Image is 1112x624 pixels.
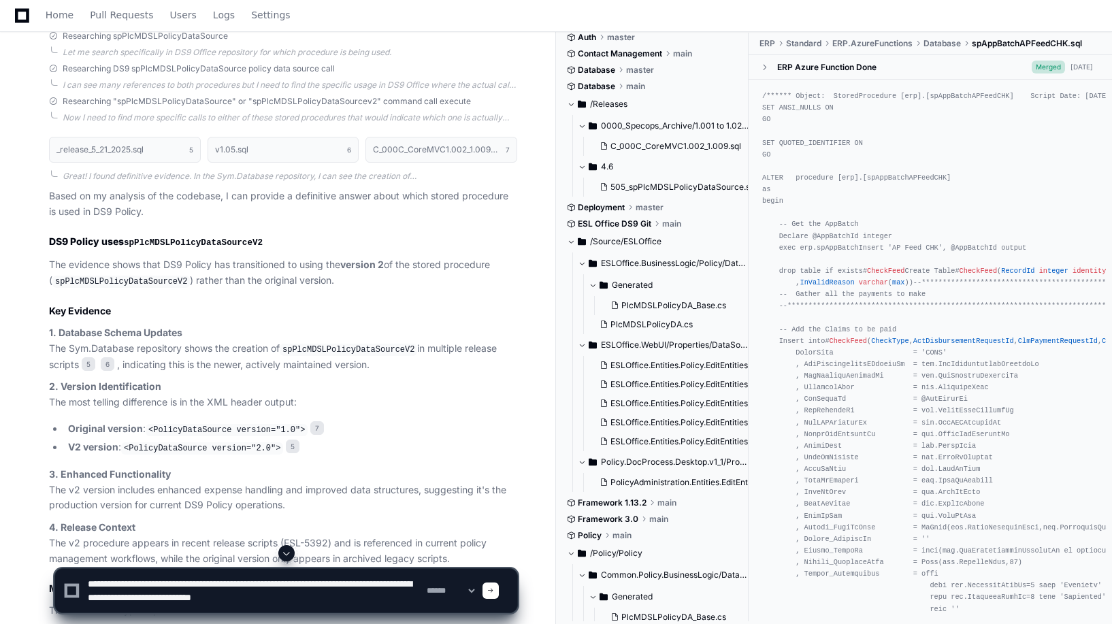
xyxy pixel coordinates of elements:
[215,146,248,154] h1: v1.05.sql
[49,325,517,372] p: The Sym.Database repository shows the creation of in multiple release scripts , indicating this i...
[871,337,909,345] span: CheckType
[589,454,597,470] svg: Directory
[64,440,517,456] li: :
[578,81,615,92] span: Database
[578,48,662,59] span: Contact Management
[605,296,741,315] button: PlcMDSLPolicyDA_Base.cs
[960,267,997,275] span: CheckFeed
[610,398,903,409] span: ESLOffice.Entities.Policy.EditEntities.PlcMDSLPolicyEditWrapper.datasource
[578,32,596,43] span: Auth
[49,379,517,410] p: The most telling difference is in the XML header output:
[594,375,752,394] button: ESLOffice.Entities.Policy.EditEntities.PlcMDSLPolicy1.datasource
[280,344,417,356] code: spPlcMDSLPolicyDataSourceV2
[621,300,726,311] span: PlcMDSLPolicyDA_Base.cs
[63,96,471,107] span: Researching "spPlcMDSLPolicyDataSource" or "spPlcMDSLPolicyDataSourcev2" command call execute
[610,477,870,488] span: PolicyAdministration.Entities.EditEntities.PlcMDSLPolicy.datasource
[121,442,283,455] code: <PolicyDataSource version="2.0">
[63,80,517,91] div: I can see many references to both procedures but I need to find the specific usage in DS9 Office ...
[63,171,517,182] div: Great! I found definitive evidence. In the Sym.Database repository, I can see the creation of "sp...
[612,530,632,541] span: main
[63,112,517,123] div: Now I need to find more specific calls to either of these stored procedures that would indicate w...
[347,144,351,155] span: 6
[213,11,235,19] span: Logs
[578,451,749,473] button: Policy.DocProcess.Desktop.v1_1/Properties/DataSources
[46,11,73,19] span: Home
[610,360,855,371] span: ESLOffice.Entities.Policy.EditEntities.PlcMDSLPolicy.datasource
[589,274,749,296] button: Generated
[594,315,741,334] button: PlcMDSLPolicyDA.cs
[578,218,651,229] span: ESL Office DS9 Git
[1039,267,1047,275] span: in
[578,252,749,274] button: ESLOffice.BusinessLogic/Policy/DataAccess
[49,380,161,392] strong: 2. Version Identification
[578,233,586,250] svg: Directory
[49,257,517,289] p: The evidence shows that DS9 Policy has transitioned to using the of the stored procedure ( ) rath...
[49,468,171,480] strong: 3. Enhanced Functionality
[1018,337,1098,345] span: ClmPaymentRequestId
[786,38,821,49] span: Standard
[589,118,597,134] svg: Directory
[56,146,144,154] h1: _release_5_21_2025.sql
[859,278,888,286] span: varchar
[589,337,597,353] svg: Directory
[607,32,635,43] span: master
[49,188,517,220] p: Based on my analysis of the codebase, I can provide a definitive answer about which stored proced...
[90,11,153,19] span: Pull Requests
[612,280,653,291] span: Generated
[124,238,263,248] code: spPlcMDSLPolicyDataSourceV2
[610,319,693,330] span: PlcMDSLPolicyDA.cs
[594,356,752,375] button: ESLOffice.Entities.Policy.EditEntities.PlcMDSLPolicy.datasource
[208,137,359,163] button: v1.05.sql6
[600,277,608,293] svg: Directory
[68,423,143,434] strong: Original version
[610,436,863,447] span: ESLOffice.Entities.Policy.EditEntities.PlcMDSLSpecific.datasource
[626,81,645,92] span: main
[578,334,749,356] button: ESLOffice.WebUI/Properties/DataSources
[610,182,757,193] span: 505_spPlcMDSLPolicyDataSource.sql
[601,340,749,350] span: ESLOffice.WebUI/Properties/DataSources
[567,93,738,115] button: /Releases
[82,357,95,371] span: 5
[610,417,907,428] span: ESLOffice.Entities.Policy.EditEntities.PlcMDSLPolicyEditWrapper1.datasource
[777,62,877,73] div: ERP Azure Function Done
[601,258,749,269] span: ESLOffice.BusinessLogic/Policy/DataAccess
[594,178,752,197] button: 505_spPlcMDSLPolicyDataSource.sql
[923,38,961,49] span: Database
[594,473,752,492] button: PolicyAdministration.Entities.EditEntities.PlcMDSLPolicy.datasource
[170,11,197,19] span: Users
[578,156,749,178] button: 4.6
[594,432,752,451] button: ESLOffice.Entities.Policy.EditEntities.PlcMDSLSpecific.datasource
[1001,267,1034,275] span: RecordId
[101,357,114,371] span: 6
[68,441,118,453] strong: V2 version
[578,497,647,508] span: Framework 1.13.2
[649,514,668,525] span: main
[578,65,615,76] span: Database
[373,146,499,154] h1: C_000C_CoreMVC1.002_1.009.sql
[146,424,308,436] code: <PolicyDataSource version="1.0">
[589,159,597,175] svg: Directory
[1047,267,1068,275] span: teger
[601,457,749,467] span: Policy.DocProcess.Desktop.v1_1/Properties/DataSources
[636,202,664,213] span: master
[626,65,654,76] span: master
[49,137,201,163] button: _release_5_21_2025.sql5
[52,276,190,288] code: spPlcMDSLPolicyDataSourceV2
[972,38,1082,49] span: spAppBatchAPFeedCHK.sql
[759,38,775,49] span: ERP
[567,542,738,564] button: /Policy/Policy
[63,63,335,74] span: Researching DS9 spPlcMDSLPolicyDataSource policy data source call
[800,278,854,286] span: InValidReason
[662,218,681,229] span: main
[657,497,676,508] span: main
[1070,62,1093,72] div: [DATE]
[594,394,752,413] button: ESLOffice.Entities.Policy.EditEntities.PlcMDSLPolicyEditWrapper.datasource
[340,259,384,270] strong: version 2
[286,440,299,453] span: 5
[594,413,752,432] button: ESLOffice.Entities.Policy.EditEntities.PlcMDSLPolicyEditWrapper1.datasource
[251,11,290,19] span: Settings
[49,467,517,513] p: The v2 version includes enhanced expense handling and improved data structures, suggesting it's t...
[589,255,597,272] svg: Directory
[590,99,627,110] span: /Releases
[63,31,228,42] span: Researching spPlcMDSLPolicyDataSource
